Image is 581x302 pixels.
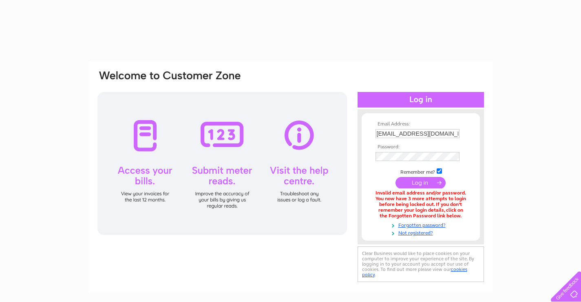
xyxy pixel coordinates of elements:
a: Forgotten password? [376,221,468,228]
input: Submit [395,177,446,188]
td: Remember me? [373,167,468,175]
div: Clear Business would like to place cookies on your computer to improve your experience of the sit... [358,246,484,282]
a: cookies policy [362,266,467,277]
th: Password: [373,144,468,150]
div: Invalid email address and/or password. You now have 3 more attempts to login before being locked ... [376,190,466,219]
a: Not registered? [376,228,468,236]
th: Email Address: [373,121,468,127]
